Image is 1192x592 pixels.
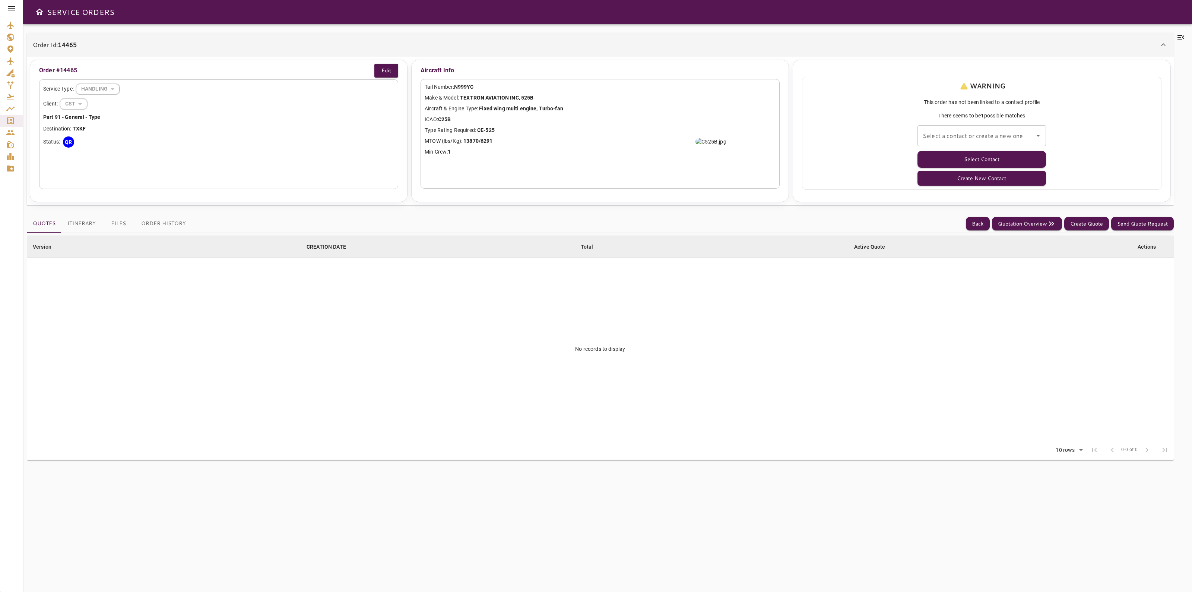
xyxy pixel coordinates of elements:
p: Order Id: [33,40,77,49]
div: Service Type: [43,84,394,95]
p: Type Rating Required: [425,126,776,134]
p: Aircraft Info [421,64,780,77]
b: X [76,126,79,132]
button: Back [966,217,990,231]
div: HANDLING [76,79,120,99]
button: Order History [135,215,192,233]
p: Order #14465 [39,66,77,75]
td: No records to display [27,258,1174,440]
button: Create Quote [1064,217,1109,231]
p: Aircraft & Engine Type: [425,105,776,113]
div: Total [581,242,593,251]
img: C525B.jpg [695,138,726,145]
span: 0-0 of 0 [1121,446,1138,454]
b: N999YC [454,84,474,90]
div: Client: [43,98,394,110]
span: Active Quote [854,242,895,251]
b: T [73,126,76,132]
div: Order Id:14465 [27,33,1174,57]
span: Total [581,242,603,251]
button: Quotation Overview [992,217,1062,231]
button: Itinerary [61,215,102,233]
b: 14465 [58,40,77,49]
span: First Page [1085,441,1103,459]
b: C25B [438,116,451,122]
span: Previous Page [1103,441,1121,459]
button: Send Quote Request [1111,217,1174,231]
h6: SERVICE ORDERS [47,6,114,18]
b: TEXTRON AVIATION INC, 525B [460,95,533,101]
button: Open drawer [32,4,47,19]
b: 1 [448,149,451,155]
button: Files [102,215,135,233]
p: Make & Model: [425,94,776,102]
span: This order has not been linked to a contact profile [806,98,1157,106]
div: Active Quote [854,242,885,251]
button: Create New Contact [917,171,1046,186]
p: Part 91 - General - Type [43,113,394,121]
div: basic tabs example [27,215,192,233]
button: Open [1033,130,1043,141]
div: QR [63,136,74,148]
span: There seems to be possible matches [806,112,1157,119]
b: F [83,126,86,132]
span: Next Page [1138,441,1156,459]
button: Quotes [27,215,61,233]
div: 10 rows [1054,447,1077,453]
p: MTOW (lbs/Kg): [425,137,776,145]
p: Min Crew: [425,148,776,156]
div: 10 rows [1051,445,1085,456]
b: 1 [981,113,984,119]
b: K [79,126,83,132]
b: 13870/6291 [463,138,492,144]
button: Edit [374,64,398,78]
span: Last Page [1156,441,1174,459]
p: Tail Number: [425,83,776,91]
p: WARNING [958,81,1005,91]
div: Order Id:14465 [27,57,1174,205]
div: HANDLING [60,94,87,114]
p: Destination: [43,125,394,133]
button: Select Contact [917,151,1046,168]
div: Version [33,242,51,251]
b: Fixed wing multi engine, Turbo-fan [479,106,563,111]
p: ICAO: [425,116,776,123]
span: CREATION DATE [307,242,356,251]
span: Version [33,242,61,251]
p: Status: [43,138,60,146]
b: CE-525 [477,127,495,133]
div: CREATION DATE [307,242,346,251]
